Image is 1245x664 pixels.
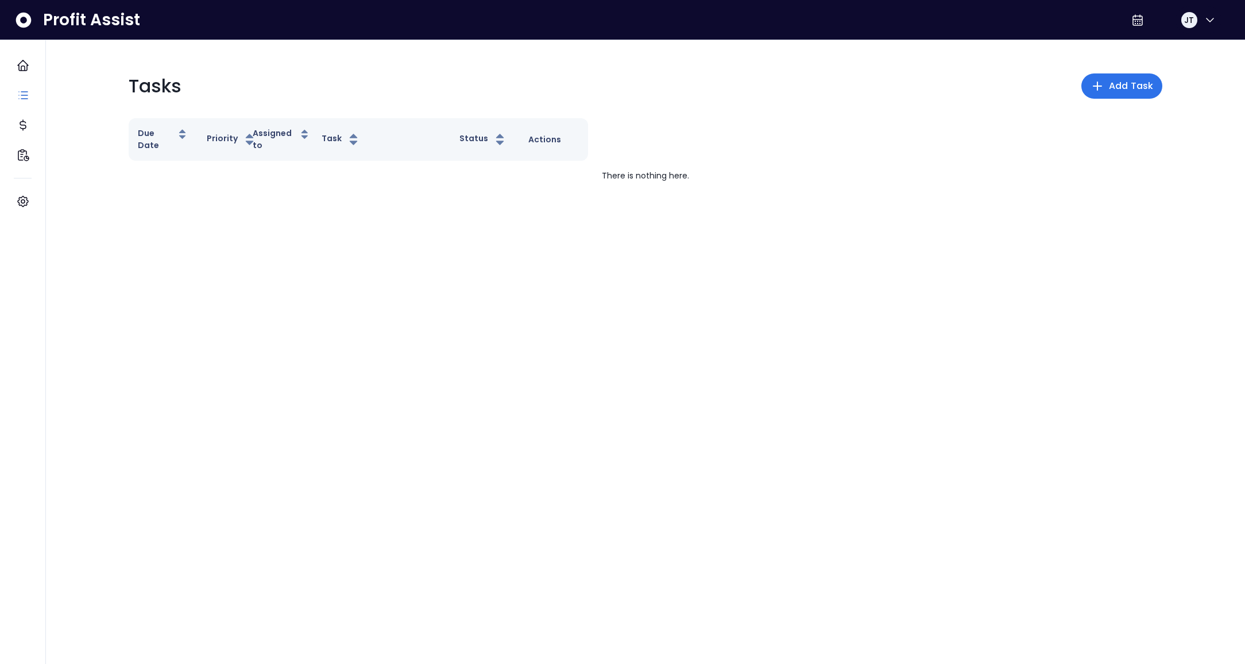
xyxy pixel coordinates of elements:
[519,118,588,161] th: Actions
[43,10,140,30] span: Profit Assist
[1184,14,1194,26] span: JT
[1109,79,1153,93] span: Add Task
[459,133,507,146] button: Status
[322,133,361,146] button: Task
[129,72,181,100] p: Tasks
[138,127,188,152] button: Due Date
[253,127,311,152] button: Assigned to
[207,133,257,146] button: Priority
[1081,73,1162,99] button: Add Task
[129,161,1162,191] td: There is nothing here.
